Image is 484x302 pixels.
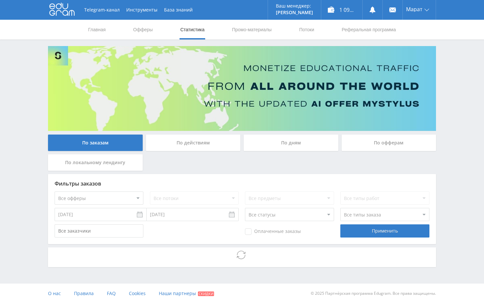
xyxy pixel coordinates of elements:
[244,135,338,151] div: По дням
[299,20,315,39] a: Потоки
[107,290,116,296] span: FAQ
[55,181,429,187] div: Фильтры заказов
[129,290,146,296] span: Cookies
[342,135,436,151] div: По офферам
[48,154,143,171] div: По локальному лендингу
[198,291,214,296] span: Скидки
[74,290,94,296] span: Правила
[340,224,429,238] div: Применить
[245,228,301,235] span: Оплаченные заказы
[180,20,205,39] a: Статистика
[48,46,436,131] img: Banner
[55,224,143,238] input: Все заказчики
[87,20,106,39] a: Главная
[48,290,61,296] span: О нас
[231,20,272,39] a: Промо-материалы
[276,3,313,9] p: Ваш менеджер:
[159,290,196,296] span: Наши партнеры
[146,135,241,151] div: По действиям
[48,135,143,151] div: По заказам
[341,20,397,39] a: Реферальная программа
[276,10,313,15] p: [PERSON_NAME]
[406,7,423,12] span: Марат
[133,20,154,39] a: Офферы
